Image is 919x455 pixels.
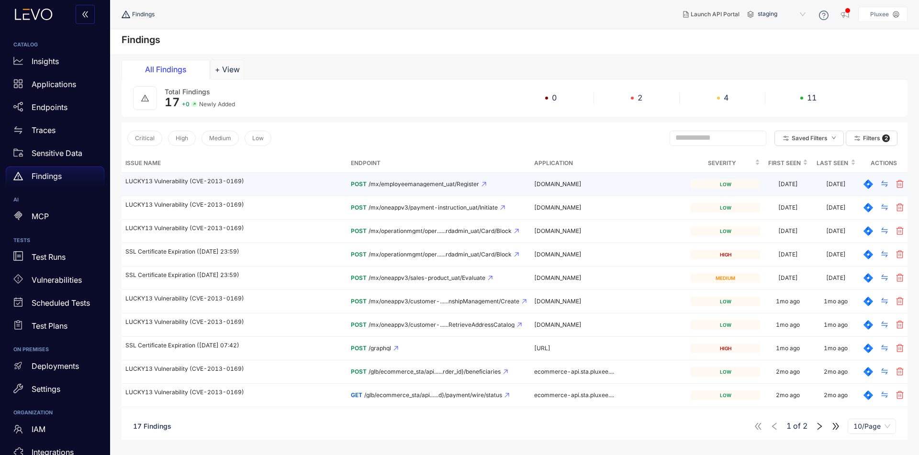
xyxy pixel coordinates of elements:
[691,179,760,189] div: low
[534,251,582,258] span: [DOMAIN_NAME]
[881,203,888,212] span: swap
[724,93,728,102] span: 4
[168,131,196,146] button: High
[691,344,760,353] div: high
[691,226,760,236] div: low
[347,154,530,173] th: Endpoint
[687,154,764,173] th: Severity
[209,135,231,142] span: Medium
[881,274,888,282] span: swap
[135,135,155,142] span: Critical
[807,93,817,102] span: 11
[881,297,888,306] span: swap
[6,316,104,339] a: Test Plans
[691,320,760,330] div: low
[534,368,614,375] span: ecommerce-api.sta.pluxee....
[786,422,807,430] span: of
[824,345,848,352] div: 1mo ago
[176,135,188,142] span: High
[125,366,343,372] p: LUCKY13 Vulnerability (CVE-2013-0169)
[691,367,760,377] div: low
[122,10,132,19] span: warning
[13,347,97,353] h6: ON PREMISES
[534,344,550,352] span: [URL]
[691,273,760,283] div: medium
[691,250,760,259] div: high
[32,80,76,89] p: Applications
[125,272,343,278] p: SSL Certificate Expiration ([DATE] 23:59)
[351,227,367,234] span: POST
[351,344,367,352] span: POST
[351,204,367,211] span: POST
[881,391,888,400] span: swap
[778,228,798,234] div: [DATE]
[873,294,896,309] button: swap
[6,121,104,144] a: Traces
[13,424,23,434] span: team
[252,135,264,142] span: Low
[758,7,807,22] span: staging
[369,345,391,352] span: /graphql
[691,158,753,168] span: Severity
[824,368,848,375] div: 2mo ago
[873,247,896,262] button: swap
[873,341,896,356] button: swap
[351,274,367,281] span: POST
[826,181,846,188] div: [DATE]
[778,275,798,281] div: [DATE]
[764,154,812,173] th: First Seen
[369,275,485,281] span: /mx/oneappv3/sales-product_uat/Evaluate
[6,166,104,189] a: Findings
[882,134,890,142] span: 2
[6,98,104,121] a: Endpoints
[873,364,896,379] button: swap
[534,180,582,188] span: [DOMAIN_NAME]
[125,178,343,185] p: LUCKY13 Vulnerability (CVE-2013-0169)
[691,11,740,18] span: Launch API Portal
[369,228,512,234] span: /mx/operationmgmt/oper......rdadmin_uat/Card/Block
[141,94,149,102] span: warning
[369,298,519,305] span: /mx/oneappv3/customer-......nshipManagement/Create
[803,422,807,430] span: 2
[873,388,896,403] button: swap
[534,274,582,281] span: [DOMAIN_NAME]
[824,322,848,328] div: 1mo ago
[32,57,59,66] p: Insights
[199,101,235,108] span: Newly Added
[815,422,824,431] span: right
[860,154,908,173] th: Actions
[638,93,642,102] span: 2
[369,204,498,211] span: /mx/oneappv3/payment-instruction_uat/Initiate
[831,135,836,141] span: down
[534,321,582,328] span: [DOMAIN_NAME]
[776,345,800,352] div: 1mo ago
[873,177,896,192] button: swap
[870,11,889,18] p: Pluxee
[32,385,60,393] p: Settings
[826,228,846,234] div: [DATE]
[824,298,848,305] div: 1mo ago
[6,52,104,75] a: Insights
[881,321,888,329] span: swap
[32,425,45,433] p: IAM
[6,247,104,270] a: Test Runs
[125,295,343,302] p: LUCKY13 Vulnerability (CVE-2013-0169)
[6,144,104,166] a: Sensitive Data
[552,93,557,102] span: 0
[165,95,180,109] span: 17
[6,420,104,443] a: IAM
[125,389,343,396] p: LUCKY13 Vulnerability (CVE-2013-0169)
[778,251,798,258] div: [DATE]
[853,419,890,433] span: 10/Page
[534,204,582,211] span: [DOMAIN_NAME]
[32,299,90,307] p: Scheduled Tests
[132,11,155,18] span: Findings
[6,207,104,230] a: MCP
[369,322,515,328] span: /mx/oneappv3/customer-......RetrieveAddressCatalog
[792,135,828,142] span: Saved Filters
[130,65,202,74] div: All Findings
[125,248,343,255] p: SSL Certificate Expiration ([DATE] 23:59)
[776,368,800,375] div: 2mo ago
[125,342,343,349] p: SSL Certificate Expiration ([DATE] 07:42)
[13,197,97,203] h6: AI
